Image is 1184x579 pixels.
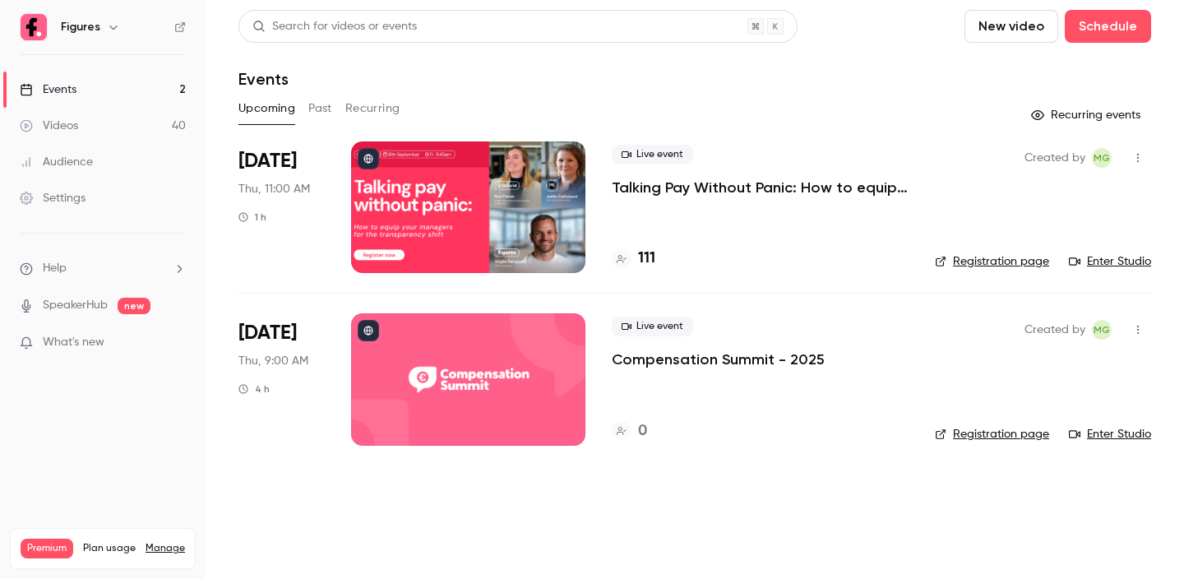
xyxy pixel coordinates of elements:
[146,542,185,555] a: Manage
[43,334,104,351] span: What's new
[238,181,310,197] span: Thu, 11:00 AM
[20,118,78,134] div: Videos
[21,14,47,40] img: Figures
[83,542,136,555] span: Plan usage
[238,148,297,174] span: [DATE]
[612,317,693,336] span: Live event
[935,253,1049,270] a: Registration page
[238,353,308,369] span: Thu, 9:00 AM
[238,141,325,273] div: Sep 18 Thu, 11:00 AM (Europe/Paris)
[238,320,297,346] span: [DATE]
[964,10,1058,43] button: New video
[238,211,266,224] div: 1 h
[252,18,417,35] div: Search for videos or events
[935,426,1049,442] a: Registration page
[612,178,909,197] a: Talking Pay Without Panic: How to equip your managers for the transparency shift
[1024,148,1085,168] span: Created by
[118,298,150,314] span: new
[1065,10,1151,43] button: Schedule
[20,190,86,206] div: Settings
[612,350,825,369] a: Compensation Summit - 2025
[308,95,332,122] button: Past
[21,539,73,558] span: Premium
[238,313,325,445] div: Oct 16 Thu, 9:00 AM (Europe/Paris)
[612,420,647,442] a: 0
[612,248,655,270] a: 111
[1094,320,1110,340] span: MG
[1024,102,1151,128] button: Recurring events
[238,69,289,89] h1: Events
[1092,320,1112,340] span: Mégane Gateau
[20,81,76,98] div: Events
[1069,426,1151,442] a: Enter Studio
[638,248,655,270] h4: 111
[166,336,186,350] iframe: Noticeable Trigger
[20,260,186,277] li: help-dropdown-opener
[1069,253,1151,270] a: Enter Studio
[345,95,400,122] button: Recurring
[1024,320,1085,340] span: Created by
[1092,148,1112,168] span: Mégane Gateau
[638,420,647,442] h4: 0
[43,297,108,314] a: SpeakerHub
[612,145,693,164] span: Live event
[20,154,93,170] div: Audience
[1094,148,1110,168] span: MG
[238,95,295,122] button: Upcoming
[238,382,270,396] div: 4 h
[43,260,67,277] span: Help
[61,19,100,35] h6: Figures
